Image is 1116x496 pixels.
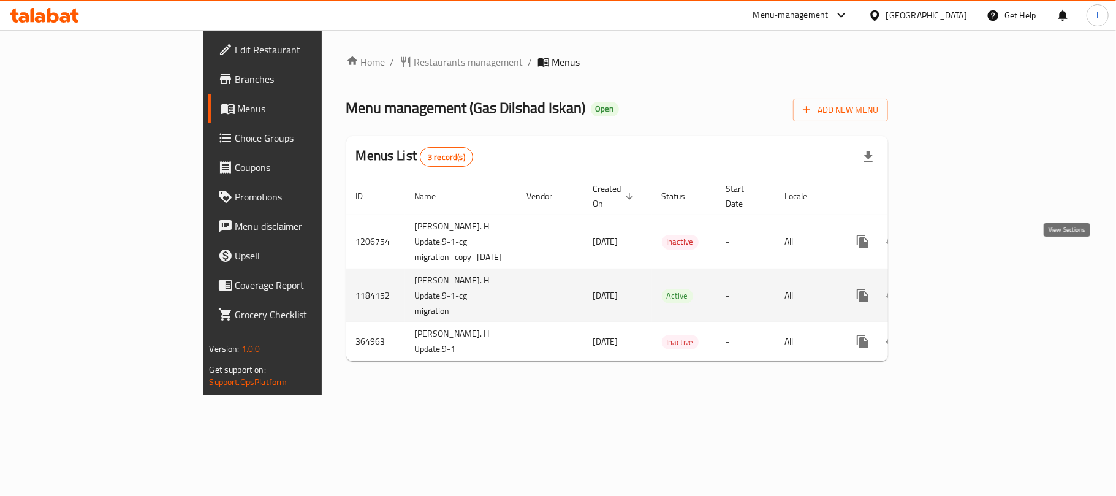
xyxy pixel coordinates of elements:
a: Upsell [208,241,390,270]
div: Open [591,102,619,116]
span: ID [356,189,379,204]
span: Edit Restaurant [235,42,380,57]
a: Edit Restaurant [208,35,390,64]
a: Menu disclaimer [208,212,390,241]
th: Actions [838,178,976,215]
div: Export file [854,142,883,172]
span: Menus [238,101,380,116]
span: [DATE] [593,288,618,303]
span: Menu management ( Gas Dilshad Iskan ) [346,94,586,121]
span: Upsell [235,248,380,263]
td: All [775,215,838,269]
a: Coupons [208,153,390,182]
td: [PERSON_NAME]. H Update.9-1-cg migration_copy_[DATE] [405,215,517,269]
span: [DATE] [593,234,618,250]
span: Version: [210,341,240,357]
span: Restaurants management [414,55,523,69]
td: - [716,215,775,269]
button: more [848,227,878,256]
td: - [716,269,775,322]
button: Change Status [878,281,907,310]
a: Restaurants management [400,55,523,69]
a: Promotions [208,182,390,212]
a: Support.OpsPlatform [210,374,287,390]
button: Change Status [878,227,907,256]
span: Coupons [235,160,380,175]
span: Inactive [662,335,699,349]
span: 1.0.0 [241,341,260,357]
span: Grocery Checklist [235,307,380,322]
span: Get support on: [210,362,266,378]
button: Add New Menu [793,99,888,121]
span: l [1096,9,1098,22]
a: Coverage Report [208,270,390,300]
span: Add New Menu [803,102,878,118]
a: Menus [208,94,390,123]
a: Grocery Checklist [208,300,390,329]
span: Branches [235,72,380,86]
span: Menus [552,55,580,69]
td: All [775,322,838,361]
td: - [716,322,775,361]
span: Choice Groups [235,131,380,145]
nav: breadcrumb [346,55,889,69]
span: Status [662,189,702,204]
h2: Menus List [356,147,473,167]
a: Choice Groups [208,123,390,153]
li: / [390,55,395,69]
span: Coverage Report [235,278,380,292]
table: enhanced table [346,178,976,362]
li: / [528,55,533,69]
span: Promotions [235,189,380,204]
span: Active [662,289,693,303]
span: Start Date [726,181,761,211]
span: Locale [785,189,824,204]
div: Total records count [420,147,473,167]
span: Open [591,104,619,114]
td: [PERSON_NAME]. H Update.9-1 [405,322,517,361]
div: [GEOGRAPHIC_DATA] [886,9,967,22]
span: Vendor [527,189,569,204]
button: more [848,327,878,356]
button: more [848,281,878,310]
span: Inactive [662,235,699,249]
span: Created On [593,181,637,211]
span: Name [415,189,452,204]
td: All [775,269,838,322]
td: [PERSON_NAME]. H Update.9-1-cg migration [405,269,517,322]
span: Menu disclaimer [235,219,380,234]
button: Change Status [878,327,907,356]
a: Branches [208,64,390,94]
div: Menu-management [753,8,829,23]
span: 3 record(s) [420,151,473,163]
span: [DATE] [593,334,618,349]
